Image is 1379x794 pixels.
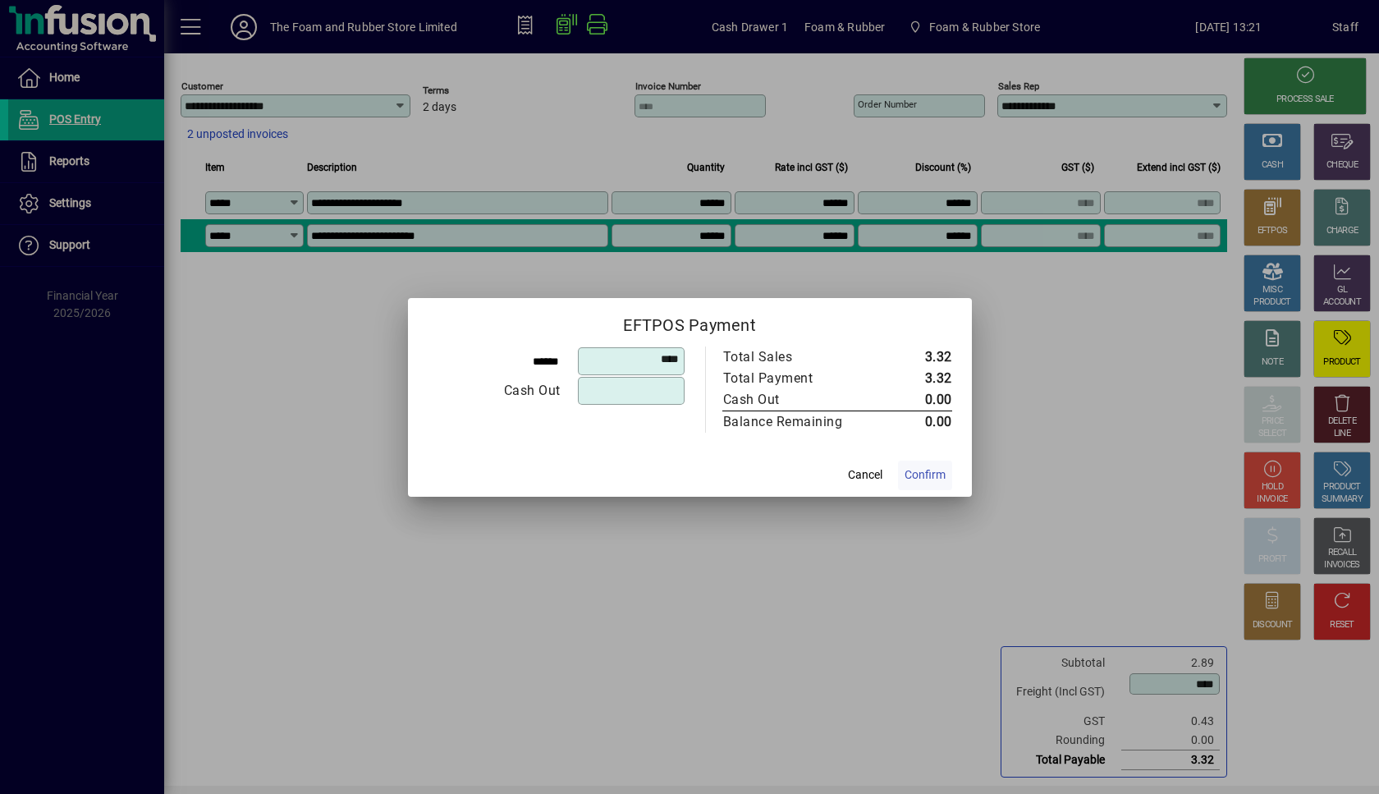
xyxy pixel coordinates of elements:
[428,381,561,401] div: Cash Out
[848,466,882,484] span: Cancel
[877,347,952,368] td: 3.32
[905,466,946,484] span: Confirm
[722,347,877,368] td: Total Sales
[723,412,861,432] div: Balance Remaining
[839,461,891,490] button: Cancel
[723,390,861,410] div: Cash Out
[877,411,952,433] td: 0.00
[898,461,952,490] button: Confirm
[877,389,952,411] td: 0.00
[408,298,972,346] h2: EFTPOS Payment
[722,368,877,389] td: Total Payment
[877,368,952,389] td: 3.32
